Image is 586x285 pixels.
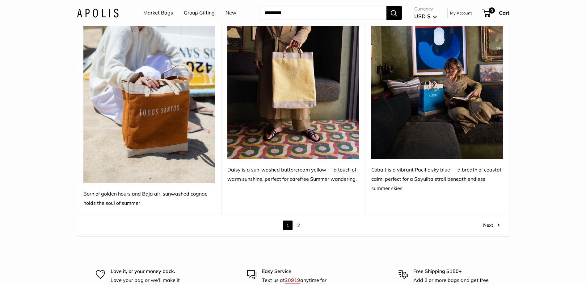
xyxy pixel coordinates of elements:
[143,8,173,18] a: Market Bags
[262,267,339,275] p: Easy Service
[226,8,236,18] a: New
[414,5,437,13] span: Currency
[450,9,472,17] a: My Account
[483,221,500,230] a: Next
[283,221,293,230] span: 1
[259,6,386,20] input: Search...
[111,267,188,275] p: Love it, or your money back.
[5,262,66,280] iframe: Sign Up via Text for Offers
[227,165,359,184] div: Daisy is a sun-washed buttercream yellow — a touch of warm sunshine, perfect for carefree Summer ...
[77,8,119,17] img: Apolis
[414,11,437,21] button: USD $
[413,267,491,275] p: Free Shipping $150+
[488,7,495,14] span: 0
[386,6,402,20] button: Search
[294,221,303,230] a: 2
[499,10,509,16] span: Cart
[184,8,215,18] a: Group Gifting
[414,13,430,19] span: USD $
[83,189,215,208] div: Born of golden hours and Baja air, sunwashed cognac holds the soul of summer
[285,277,300,283] a: 20919
[483,8,509,18] a: 0 Cart
[371,165,503,193] div: Cobalt is a vibrant Pacific sky blue — a breath of coastal calm, perfect for a Sayulita stroll be...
